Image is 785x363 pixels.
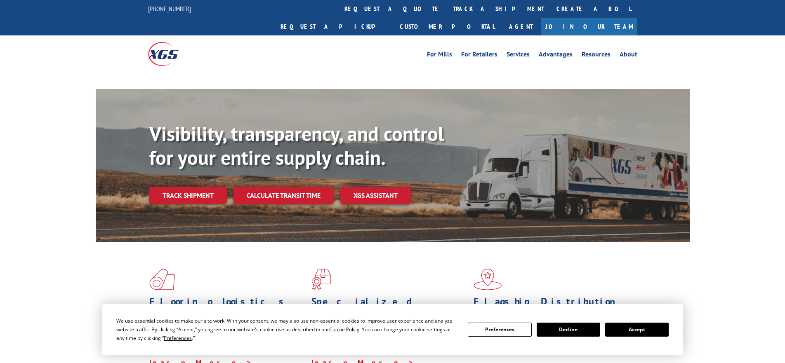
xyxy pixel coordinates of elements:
[474,348,576,357] a: Learn More >
[311,269,331,290] img: xgs-icon-focused-on-flooring-red
[507,51,530,60] a: Services
[468,323,531,337] button: Preferences
[541,18,637,35] a: Join Our Team
[620,51,637,60] a: About
[427,51,452,60] a: For Mills
[149,121,444,170] b: Visibility, transparency, and control for your entire supply chain.
[340,187,411,204] a: XGS ASSISTANT
[116,316,458,342] div: We use essential cookies to make our site work. With your consent, we may also use non-essential ...
[474,269,502,290] img: xgs-icon-flagship-distribution-model-red
[149,297,305,321] h1: Flooring Logistics Solutions
[474,297,629,321] h1: Flagship Distribution Model
[461,51,497,60] a: For Retailers
[311,297,467,321] h1: Specialized Freight Experts
[582,51,611,60] a: Resources
[233,187,334,204] a: Calculate transit time
[148,5,191,13] a: [PHONE_NUMBER]
[164,335,192,342] span: Preferences
[605,323,669,337] button: Accept
[537,323,600,337] button: Decline
[539,51,573,60] a: Advantages
[274,18,394,35] a: Request a pickup
[394,18,501,35] a: Customer Portal
[102,304,683,355] div: Cookie Consent Prompt
[329,326,359,333] span: Cookie Policy
[149,269,175,290] img: xgs-icon-total-supply-chain-intelligence-red
[501,18,541,35] a: Agent
[149,187,227,204] a: Track shipment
